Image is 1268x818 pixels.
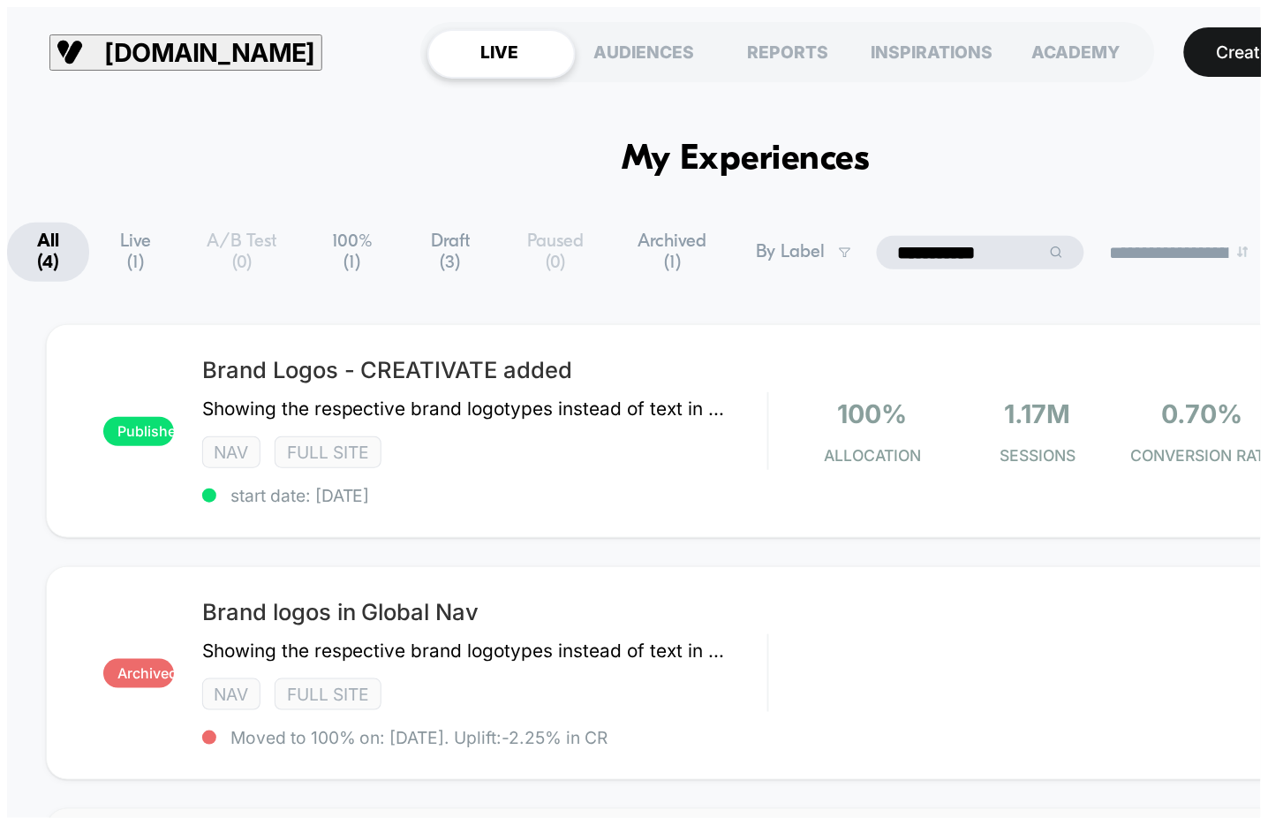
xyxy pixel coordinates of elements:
[103,417,174,446] span: published
[860,29,1004,74] div: INSPIRATIONS
[404,223,498,282] span: Draft ( 3 )
[756,242,825,263] span: By Label
[202,598,767,625] span: Brand logos in Global Nav
[427,29,571,74] div: LIVE
[615,223,730,282] span: Archived ( 1 )
[202,640,727,662] span: Showing the respective brand logotypes instead of text in tabs
[202,356,767,383] span: Brand Logos - CREATIVATE added
[622,140,870,180] h1: My Experiences
[1238,246,1249,257] img: end
[104,37,315,68] span: [DOMAIN_NAME]
[93,223,178,282] span: Live ( 1 )
[103,659,174,688] span: archived
[1004,29,1148,74] div: ACADEMY
[275,678,381,710] span: Full site
[49,34,322,71] button: [DOMAIN_NAME]
[825,446,922,465] span: Allocation
[275,436,381,468] span: Full site
[7,223,89,282] span: All ( 4 )
[962,446,1113,465] span: Sessions
[230,727,608,748] span: Moved to 100% on: [DATE] . Uplift: -2.25% in CR
[1162,398,1243,429] span: 0.70%
[202,436,261,468] span: NAV
[202,485,767,506] span: start date: [DATE]
[202,398,727,420] span: Showing the respective brand logotypes instead of text in tabs
[306,223,399,282] span: 100% ( 1 )
[202,678,261,710] span: NAV
[1005,398,1071,429] span: 1.17M
[716,29,860,74] div: REPORTS
[57,39,83,65] img: Visually logo
[572,29,716,74] div: AUDIENCES
[838,398,908,429] span: 100%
